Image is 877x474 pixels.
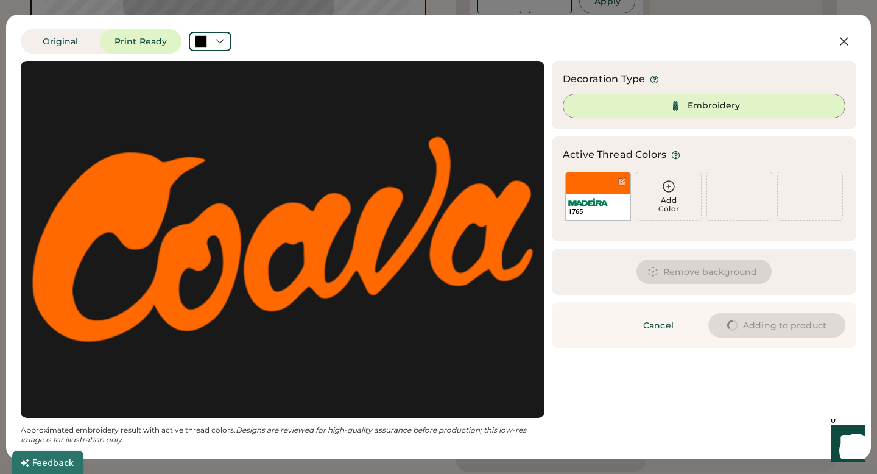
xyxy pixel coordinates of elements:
[636,260,772,284] button: Remove background
[616,313,701,338] button: Cancel
[563,147,666,162] div: Active Thread Colors
[568,198,608,206] img: Madeira%20Logo.svg
[636,196,701,213] div: Add Color
[21,425,528,444] em: Designs are reviewed for high-quality assurance before production; this low-res image is for illu...
[21,425,544,445] div: Approximated embroidery result with active thread colors.
[563,72,645,87] div: Decoration Type
[568,207,628,216] div: 1765
[668,99,683,113] img: Thread%20Selected.svg
[100,29,181,54] button: Print Ready
[21,29,100,54] button: Original
[708,313,845,338] button: Adding to product
[819,419,872,472] iframe: Front Chat
[688,100,740,112] div: Embroidery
